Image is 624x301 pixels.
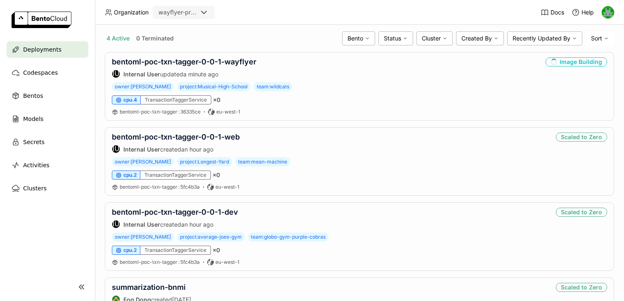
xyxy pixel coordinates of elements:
div: IU [112,70,120,78]
span: project:Longest-Yard [177,157,232,166]
div: Internal User [112,70,120,78]
a: summarization-bnmi [112,283,186,292]
span: an hour ago [181,221,213,228]
a: bentoml-poc-txn-tagger-0-0-1-web [112,133,240,141]
span: Organization [114,9,149,16]
a: Codespaces [7,64,88,81]
div: Recently Updated By [507,31,582,45]
div: Cluster [416,31,453,45]
button: 4 Active [105,33,131,44]
a: Activities [7,157,88,173]
a: bentoml-poc-txn-tagger:5fc4b3a [120,259,200,265]
span: : [178,184,180,190]
a: Secrets [7,134,88,150]
strong: Internal User [123,146,160,153]
div: created [112,145,240,153]
a: Bentos [7,88,88,104]
span: cpu.2 [123,247,137,254]
img: Sean Hickey [602,6,614,19]
span: project:Musical-High-School [177,82,251,91]
span: bentoml-poc-txn-tagger 5fc4b3a [120,184,200,190]
span: team:wildcats [254,82,292,91]
i: loading [550,58,558,66]
span: Deployments [23,45,61,55]
button: 0 Terminated [135,33,175,44]
div: updated [112,70,256,78]
strong: Internal User [123,221,160,228]
span: a minute ago [183,71,218,78]
span: project:average-joes-gym [177,232,245,242]
span: bentoml-poc-txn-tagger 36335ce [120,109,201,115]
a: bentoml-poc-txn-tagger:5fc4b3a [120,184,200,190]
span: Codespaces [23,68,58,78]
div: Bento [342,31,375,45]
span: Sort [591,35,602,42]
span: × 0 [213,171,220,179]
span: owner:[PERSON_NAME] [112,157,174,166]
div: Help [572,8,594,17]
span: Docs [551,9,564,16]
span: owner:[PERSON_NAME] [112,82,174,91]
span: team:globo-gym-purple-cobras [248,232,329,242]
span: cpu.4 [123,97,137,103]
a: bentoml-poc-txn-tagger-0-0-1-dev [112,208,238,216]
span: team:mean-machine [235,157,290,166]
div: Scaled to Zero [556,283,607,292]
strong: Internal User [123,71,160,78]
div: created [112,220,238,228]
div: Scaled to Zero [556,208,607,217]
img: logo [12,12,71,28]
span: bentoml-poc-txn-tagger 5fc4b3a [120,259,200,265]
span: Cluster [422,35,441,42]
input: Selected wayflyer-prod. [198,9,199,17]
span: an hour ago [181,146,213,153]
div: IU [112,220,120,228]
a: bentoml-poc-txn-tagger:36335ce [120,109,201,115]
div: Created By [456,31,504,45]
div: TransactionTaggerService [141,95,211,104]
div: Status [378,31,413,45]
div: Internal User [112,145,120,153]
div: Sort [586,31,614,45]
span: Help [581,9,594,16]
div: Internal User [112,220,120,228]
div: IU [112,145,120,153]
div: TransactionTaggerService [140,246,211,255]
span: owner:[PERSON_NAME] [112,232,174,242]
span: : [178,259,180,265]
span: Clusters [23,183,47,193]
span: × 0 [213,246,220,254]
div: TransactionTaggerService [140,171,211,180]
a: Docs [541,8,564,17]
span: Status [384,35,401,42]
span: eu-west-1 [215,184,239,190]
span: eu-west-1 [216,109,240,115]
span: Activities [23,160,50,170]
div: wayflyer-prod [158,8,197,17]
span: Bento [347,35,363,42]
span: Secrets [23,137,45,147]
span: × 0 [213,96,220,104]
a: Deployments [7,41,88,58]
span: eu-west-1 [215,259,239,265]
div: Image Building [546,57,607,66]
a: Models [7,111,88,127]
span: Models [23,114,43,124]
a: Clusters [7,180,88,197]
span: : [178,109,180,115]
div: Scaled to Zero [556,133,607,142]
span: Bentos [23,91,43,101]
span: Recently Updated By [513,35,570,42]
a: bentoml-poc-txn-tagger-0-0-1-wayflyer [112,57,256,66]
span: Created By [461,35,492,42]
span: cpu.2 [123,172,137,178]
